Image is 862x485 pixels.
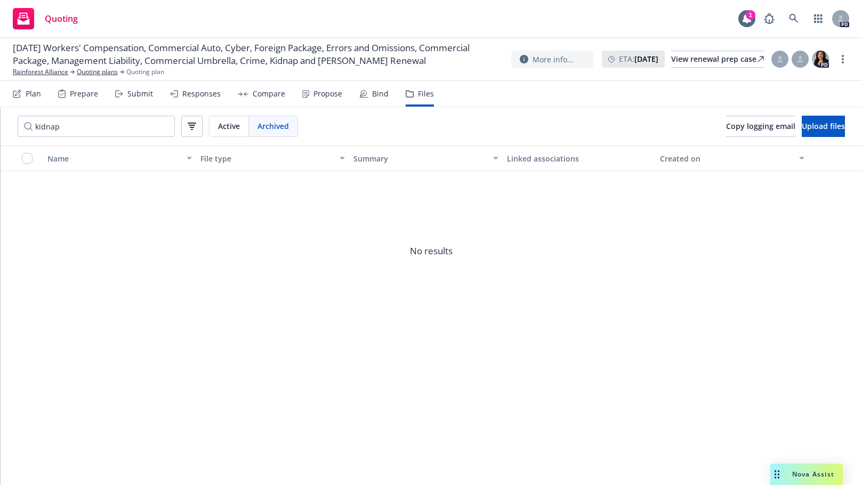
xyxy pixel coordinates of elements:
span: ETA : [619,53,658,64]
button: Linked associations [503,145,656,171]
div: Name [47,153,180,164]
span: Copy logging email [726,121,795,131]
a: Rainforest Alliance [13,67,68,77]
div: Drag to move [770,464,784,485]
div: Created on [660,153,793,164]
span: Upload files [802,121,845,131]
div: Summary [353,153,486,164]
span: Nova Assist [792,470,834,479]
a: more [836,53,849,66]
strong: [DATE] [634,54,658,64]
span: Archived [257,120,289,132]
img: photo [812,51,829,68]
div: Propose [313,90,342,98]
span: Quoting plan [126,67,164,77]
a: Report a Bug [759,8,780,29]
div: Submit [127,90,153,98]
div: Files [418,90,434,98]
a: Quoting [9,4,82,34]
button: More info... [511,51,593,68]
input: Search by keyword... [18,116,175,137]
span: More info... [533,54,574,65]
div: Prepare [70,90,98,98]
button: Upload files [802,116,845,137]
button: Name [43,145,196,171]
span: Quoting [45,14,78,23]
div: Bind [372,90,389,98]
a: View renewal prep case [671,51,764,68]
div: 1 [746,8,755,18]
a: Switch app [808,8,829,29]
div: Linked associations [507,153,651,164]
div: View renewal prep case [671,51,764,67]
div: File type [200,153,333,164]
a: Search [783,8,804,29]
div: Responses [182,90,221,98]
button: Nova Assist [770,464,843,485]
button: File type [196,145,349,171]
div: Plan [26,90,41,98]
button: Summary [349,145,502,171]
input: Select all [22,153,33,164]
div: Compare [253,90,285,98]
span: No results [1,171,862,331]
span: [DATE] Workers' Compensation, Commercial Auto, Cyber, Foreign Package, Errors and Omissions, Comm... [13,42,503,67]
button: Created on [656,145,809,171]
a: Quoting plans [77,67,118,77]
span: Active [218,120,240,132]
button: Copy logging email [726,116,795,137]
